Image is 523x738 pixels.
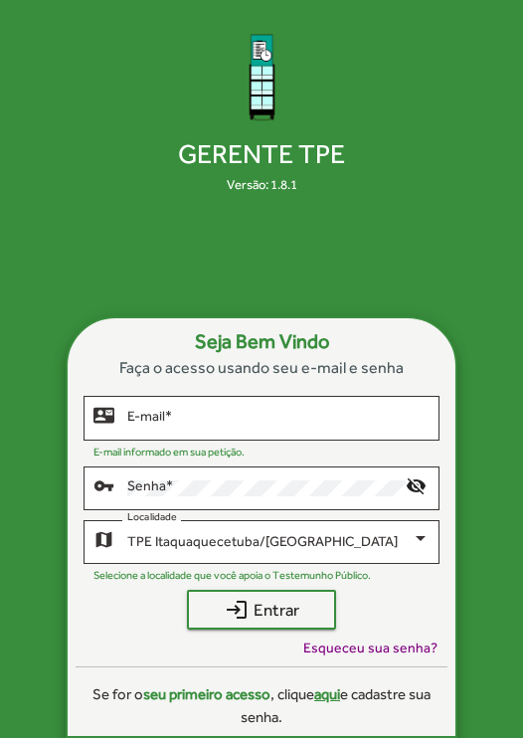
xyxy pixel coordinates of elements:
[195,326,329,356] strong: Seja Bem Vindo
[314,685,340,702] span: aqui
[406,474,430,498] mat-icon: visibility_off
[205,592,318,628] span: Entrar
[303,638,437,658] span: Esqueceu sua senha?
[187,590,336,630] button: Entrar
[227,175,297,195] div: Versão: 1.8.1
[127,533,398,549] span: TPE Itaquaquecetuba/[GEOGRAPHIC_DATA]
[210,24,314,128] img: Logo Gerente
[119,356,404,380] span: Faça o acesso usando seu e-mail e senha
[225,598,249,622] mat-icon: login
[76,683,448,728] div: Se for o , clique e cadastre sua senha.
[93,404,117,428] mat-icon: contact_mail
[93,569,371,581] mat-hint: Selecione a localidade que você apoia o Testemunho Público.
[143,685,270,702] strong: seu primeiro acesso
[170,132,353,171] span: Gerente TPE
[93,474,117,498] mat-icon: vpn_key
[93,446,245,458] mat-hint: E-mail informado em sua petição.
[93,528,117,552] mat-icon: map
